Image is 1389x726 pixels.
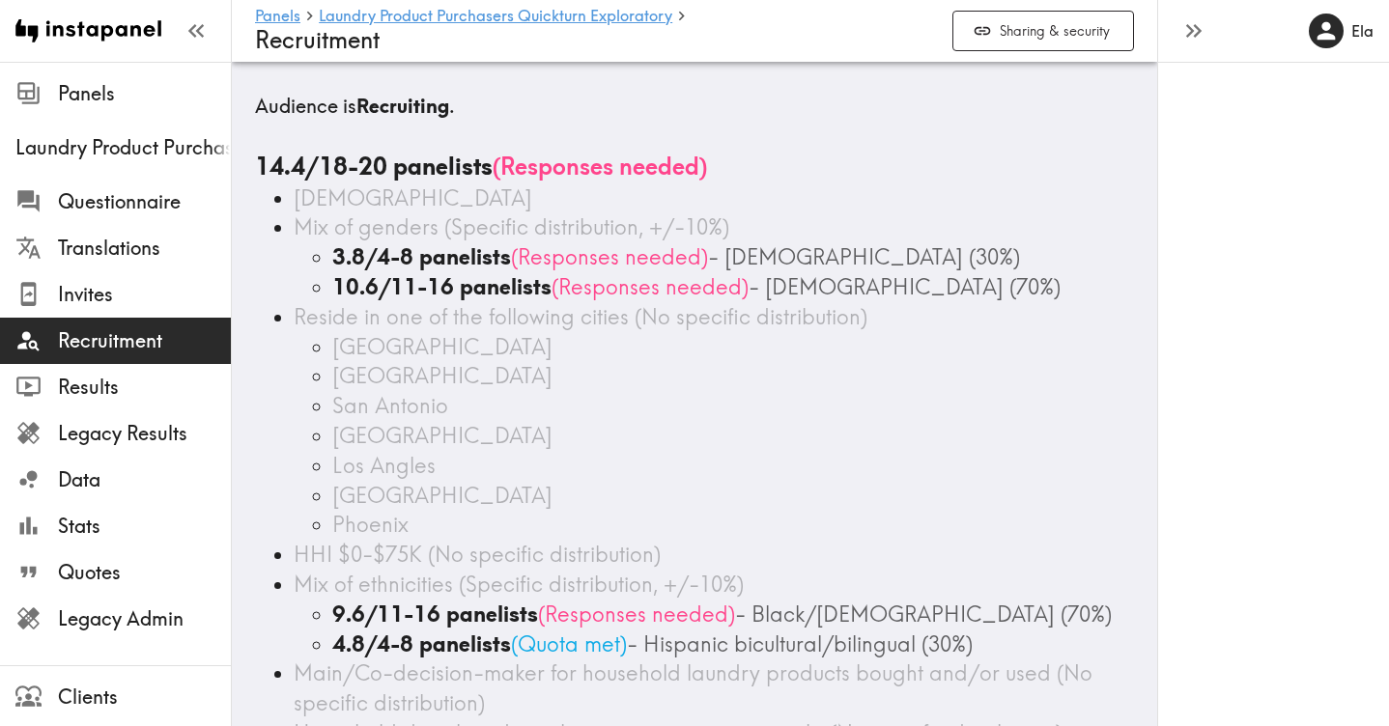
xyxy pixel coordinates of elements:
[552,273,749,300] span: ( Responses needed )
[493,152,707,181] span: ( Responses needed )
[255,152,493,181] b: 14.4/18-20 panelists
[294,571,744,598] span: Mix of ethnicities (Specific distribution, +/-10%)
[332,392,448,419] span: San Antonio
[1351,20,1374,42] h6: Ela
[749,273,1061,300] span: - [DEMOGRAPHIC_DATA] (70%)
[332,243,511,270] b: 3.8/4-8 panelists
[15,134,231,161] span: Laundry Product Purchasers Quickturn Exploratory
[332,362,553,389] span: [GEOGRAPHIC_DATA]
[511,243,708,270] span: ( Responses needed )
[332,422,553,449] span: [GEOGRAPHIC_DATA]
[58,605,231,632] span: Legacy Admin
[58,513,231,540] span: Stats
[58,188,231,215] span: Questionnaire
[735,600,1112,628] span: - Black/[DEMOGRAPHIC_DATA] (70%)
[58,327,231,354] span: Recruitment
[58,281,231,308] span: Invites
[332,273,552,300] b: 10.6/11-16 panelists
[708,243,1020,270] span: - [DEMOGRAPHIC_DATA] (30%)
[356,94,449,118] b: Recruiting
[332,482,553,509] span: [GEOGRAPHIC_DATA]
[319,8,672,26] a: Laundry Product Purchasers Quickturn Exploratory
[332,630,511,657] b: 4.8/4-8 panelists
[294,303,867,330] span: Reside in one of the following cities (No specific distribution)
[58,80,231,107] span: Panels
[332,452,436,479] span: Los Angles
[538,600,735,628] span: ( Responses needed )
[58,684,231,711] span: Clients
[58,374,231,401] span: Results
[294,213,729,240] span: Mix of genders (Specific distribution, +/-10%)
[58,420,231,447] span: Legacy Results
[952,11,1134,52] button: Sharing & security
[332,600,538,628] b: 9.6/11-16 panelists
[332,333,553,360] span: [GEOGRAPHIC_DATA]
[627,630,973,657] span: - Hispanic bicultural/bilingual (30%)
[255,26,937,54] h4: Recruitment
[58,466,231,493] span: Data
[255,8,300,26] a: Panels
[294,541,661,568] span: HHI $0-$75K (No specific distribution)
[58,235,231,262] span: Translations
[294,659,1092,716] span: Main/Co-decision-maker for household laundry products bought and/or used (No specific distribution)
[255,93,1134,120] h5: Audience is .
[332,511,409,538] span: Phoenix
[58,559,231,586] span: Quotes
[294,184,532,211] span: [DEMOGRAPHIC_DATA]
[511,630,627,657] span: ( Quota met )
